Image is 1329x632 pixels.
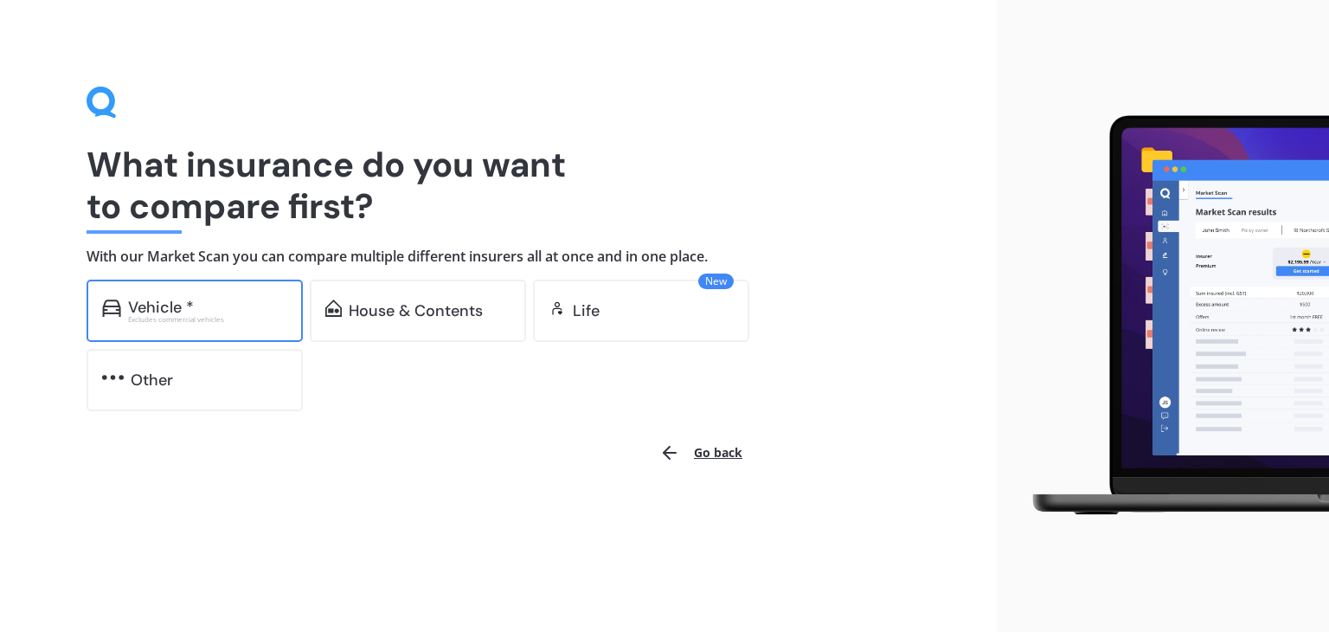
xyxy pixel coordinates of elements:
h1: What insurance do you want to compare first? [87,144,910,227]
button: Go back [649,432,753,474]
div: Life [573,302,600,319]
img: other.81dba5aafe580aa69f38.svg [102,369,124,386]
div: House & Contents [349,302,483,319]
div: Other [131,371,173,389]
img: car.f15378c7a67c060ca3f3.svg [102,300,121,317]
h4: With our Market Scan you can compare multiple different insurers all at once and in one place. [87,248,910,266]
img: home-and-contents.b802091223b8502ef2dd.svg [325,300,342,317]
span: New [698,274,734,289]
div: Excludes commercial vehicles [128,316,287,323]
img: life.f720d6a2d7cdcd3ad642.svg [549,300,566,317]
div: Vehicle * [128,299,194,316]
img: laptop.webp [1011,106,1329,525]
